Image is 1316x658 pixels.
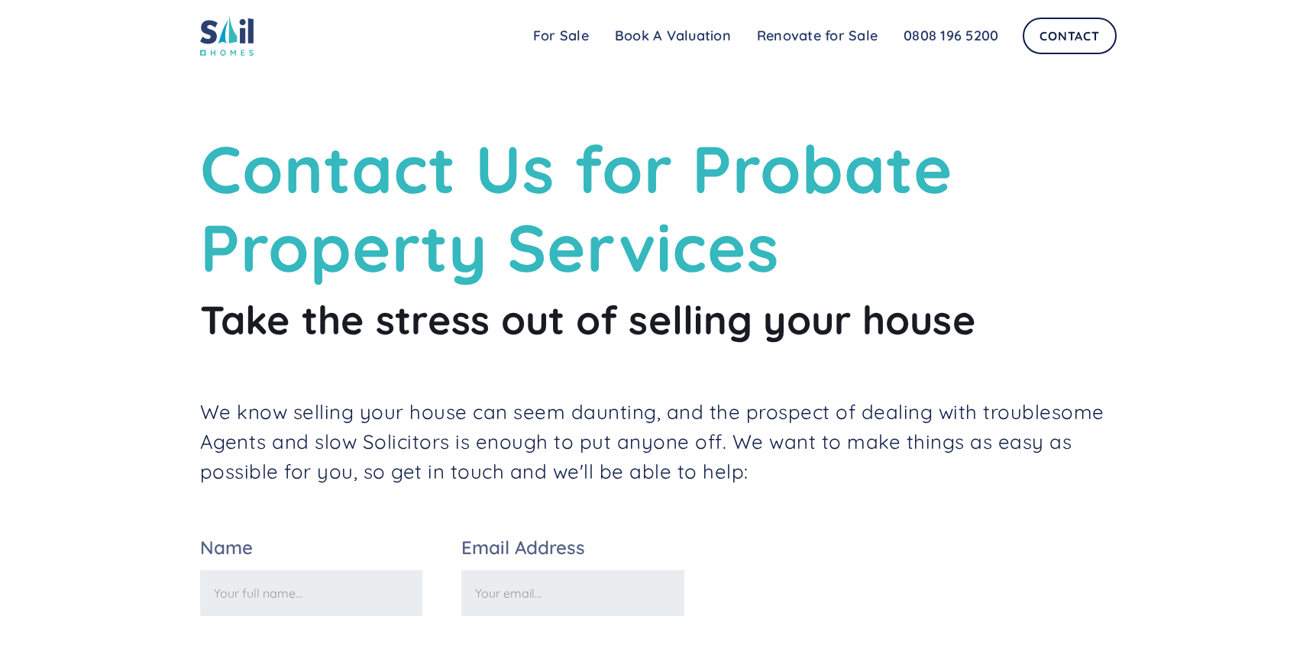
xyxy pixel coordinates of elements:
[200,397,1117,485] p: We know selling your house can seem daunting, and the prospect of dealing with troublesome Agents...
[461,538,684,556] label: Email Address
[200,130,1117,288] h1: Contact Us for Probate Property Services
[891,21,1011,51] a: 0808 196 5200
[200,538,422,556] label: Name
[200,15,254,56] img: sail home logo colored
[602,21,744,51] a: Book A Valuation
[461,570,684,616] input: Your email...
[200,570,422,616] input: Your full name...
[1023,18,1116,54] a: Contact
[744,21,891,51] a: Renovate for Sale
[200,295,1117,345] h2: Take the stress out of selling your house
[520,21,602,51] a: For Sale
